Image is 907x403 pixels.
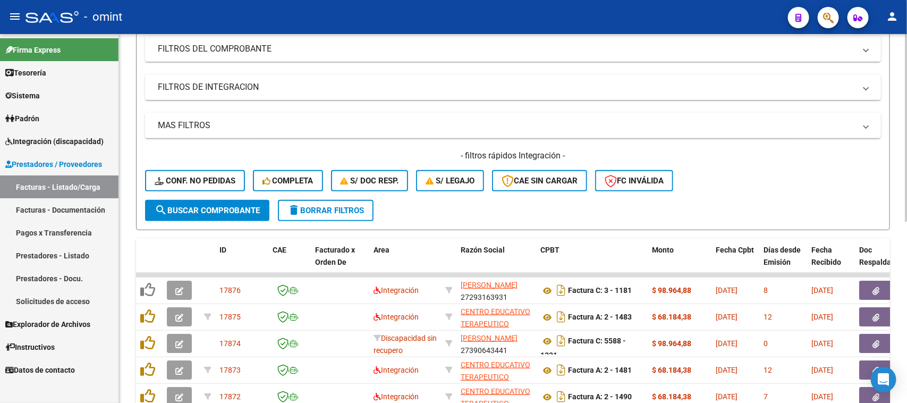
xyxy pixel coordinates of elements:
[155,204,167,216] mat-icon: search
[5,113,39,124] span: Padrón
[807,239,855,286] datatable-header-cell: Fecha Recibido
[158,120,855,131] mat-panel-title: MAS FILTROS
[716,339,738,348] span: [DATE]
[652,246,674,254] span: Monto
[155,176,235,186] span: Conf. no pedidas
[652,366,691,374] strong: $ 68.184,38
[554,308,568,325] i: Descargar documento
[568,366,632,375] strong: Factura A: 2 - 1481
[461,359,532,381] div: 33715622489
[540,246,560,254] span: CPBT
[764,286,768,295] span: 8
[764,246,801,266] span: Días desde Emisión
[568,393,632,401] strong: Factura A: 2 - 1490
[711,239,759,286] datatable-header-cell: Fecha Cpbt
[652,339,691,348] strong: $ 98.964,88
[374,286,419,295] span: Integración
[886,10,898,23] mat-icon: person
[278,200,374,221] button: Borrar Filtros
[648,239,711,286] datatable-header-cell: Monto
[145,74,881,100] mat-expansion-panel-header: FILTROS DE INTEGRACION
[5,341,55,353] span: Instructivos
[219,339,241,348] span: 17874
[540,337,626,360] strong: Factura C: 5588 - 1331
[5,318,90,330] span: Explorador de Archivos
[369,239,441,286] datatable-header-cell: Area
[554,282,568,299] i: Descargar documento
[652,392,691,401] strong: $ 68.184,38
[145,170,245,191] button: Conf. no pedidas
[536,239,648,286] datatable-header-cell: CPBT
[764,366,772,374] span: 12
[461,306,532,328] div: 33715622489
[5,67,46,79] span: Tesorería
[652,286,691,295] strong: $ 98.964,88
[716,286,738,295] span: [DATE]
[859,246,907,266] span: Doc Respaldatoria
[492,170,587,191] button: CAE SIN CARGAR
[461,332,532,355] div: 27390643441
[426,176,474,186] span: S/ legajo
[273,246,286,254] span: CAE
[9,10,21,23] mat-icon: menu
[262,176,313,186] span: Completa
[315,246,355,266] span: Facturado x Orden De
[461,279,532,301] div: 27293163931
[554,362,568,379] i: Descargar documento
[5,136,104,147] span: Integración (discapacidad)
[764,392,768,401] span: 7
[652,313,691,321] strong: $ 68.184,38
[374,366,419,374] span: Integración
[219,286,241,295] span: 17876
[764,339,768,348] span: 0
[253,170,323,191] button: Completa
[145,150,881,162] h4: - filtros rápidos Integración -
[158,43,855,55] mat-panel-title: FILTROS DEL COMPROBANTE
[374,392,419,401] span: Integración
[84,5,122,29] span: - omint
[461,246,505,254] span: Razón Social
[374,246,389,254] span: Area
[219,392,241,401] span: 17872
[145,36,881,62] mat-expansion-panel-header: FILTROS DEL COMPROBANTE
[605,176,664,186] span: FC Inválida
[716,313,738,321] span: [DATE]
[759,239,807,286] datatable-header-cell: Días desde Emisión
[764,313,772,321] span: 12
[5,90,40,102] span: Sistema
[341,176,399,186] span: S/ Doc Resp.
[145,113,881,138] mat-expansion-panel-header: MAS FILTROS
[5,44,61,56] span: Firma Express
[374,334,437,355] span: Discapacidad sin recupero
[374,313,419,321] span: Integración
[456,239,536,286] datatable-header-cell: Razón Social
[331,170,409,191] button: S/ Doc Resp.
[716,366,738,374] span: [DATE]
[219,366,241,374] span: 17873
[5,364,75,376] span: Datos de contacto
[416,170,484,191] button: S/ legajo
[568,287,632,295] strong: Factura C: 3 - 1181
[311,239,369,286] datatable-header-cell: Facturado x Orden De
[461,334,518,342] span: [PERSON_NAME]
[461,281,518,289] span: [PERSON_NAME]
[595,170,673,191] button: FC Inválida
[554,332,568,349] i: Descargar documento
[145,200,269,221] button: Buscar Comprobante
[287,204,300,216] mat-icon: delete
[716,392,738,401] span: [DATE]
[268,239,311,286] datatable-header-cell: CAE
[502,176,578,186] span: CAE SIN CARGAR
[811,246,841,266] span: Fecha Recibido
[155,206,260,215] span: Buscar Comprobante
[215,239,268,286] datatable-header-cell: ID
[287,206,364,215] span: Borrar Filtros
[219,313,241,321] span: 17875
[811,339,833,348] span: [DATE]
[461,307,530,352] span: CENTRO EDUCATIVO TERAPEUTICO SOLES DE BELLA VISTA SRL
[811,286,833,295] span: [DATE]
[158,81,855,93] mat-panel-title: FILTROS DE INTEGRACION
[811,313,833,321] span: [DATE]
[5,158,102,170] span: Prestadores / Proveedores
[716,246,754,254] span: Fecha Cpbt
